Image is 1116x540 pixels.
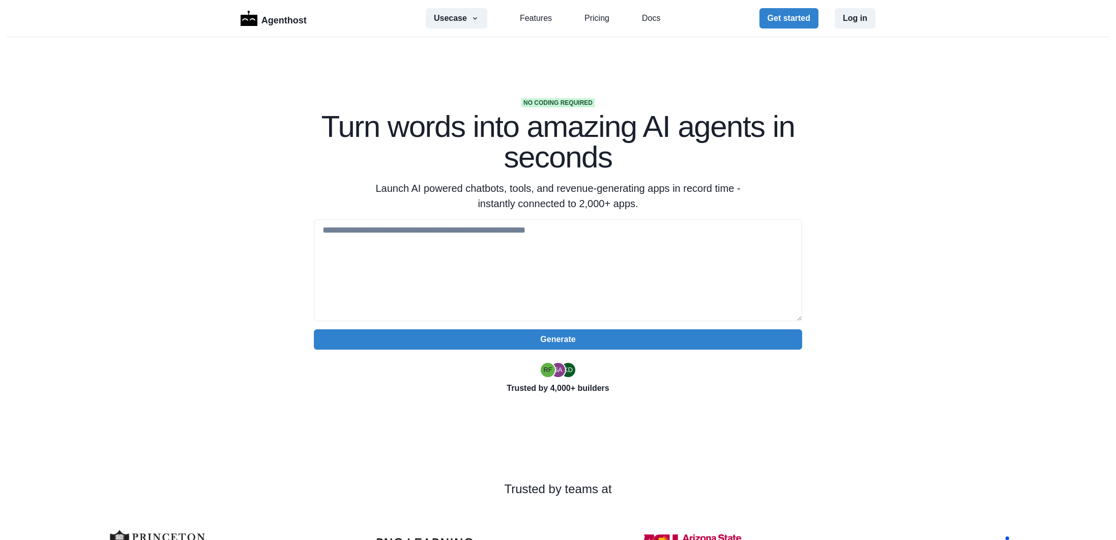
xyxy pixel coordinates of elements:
a: Docs [642,12,660,24]
button: Usecase [426,8,487,29]
div: Ryan Florence [543,367,552,374]
button: Generate [314,329,802,350]
div: Segun Adebayo [553,367,562,374]
a: Pricing [584,12,609,24]
h1: Turn words into amazing AI agents in seconds [314,111,802,173]
span: No coding required [521,98,595,107]
a: Features [520,12,552,24]
p: Agenthost [261,10,307,27]
p: Launch AI powered chatbots, tools, and revenue-generating apps in record time - instantly connect... [363,181,753,211]
button: Get started [759,8,818,29]
p: Trusted by teams at [33,480,1083,498]
img: Logo [241,11,257,26]
div: Kent Dodds [564,367,573,374]
a: LogoAgenthost [241,10,307,27]
button: Log in [835,8,875,29]
p: Trusted by 4,000+ builders [314,382,802,394]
